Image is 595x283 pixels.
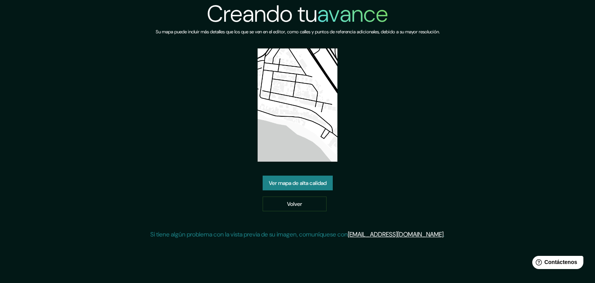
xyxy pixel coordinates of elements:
[263,176,333,190] a: Ver mapa de alta calidad
[258,48,338,162] img: vista previa del mapa creado
[150,230,348,238] font: Si tiene algún problema con la vista previa de su imagen, comuníquese con
[263,197,327,211] a: Volver
[348,230,444,238] a: [EMAIL_ADDRESS][DOMAIN_NAME]
[269,179,327,186] font: Ver mapa de alta calidad
[444,230,445,238] font: .
[287,200,302,207] font: Volver
[156,29,440,35] font: Su mapa puede incluir más detalles que los que se ven en el editor, como calles y puntos de refer...
[526,253,586,274] iframe: Lanzador de widgets de ayuda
